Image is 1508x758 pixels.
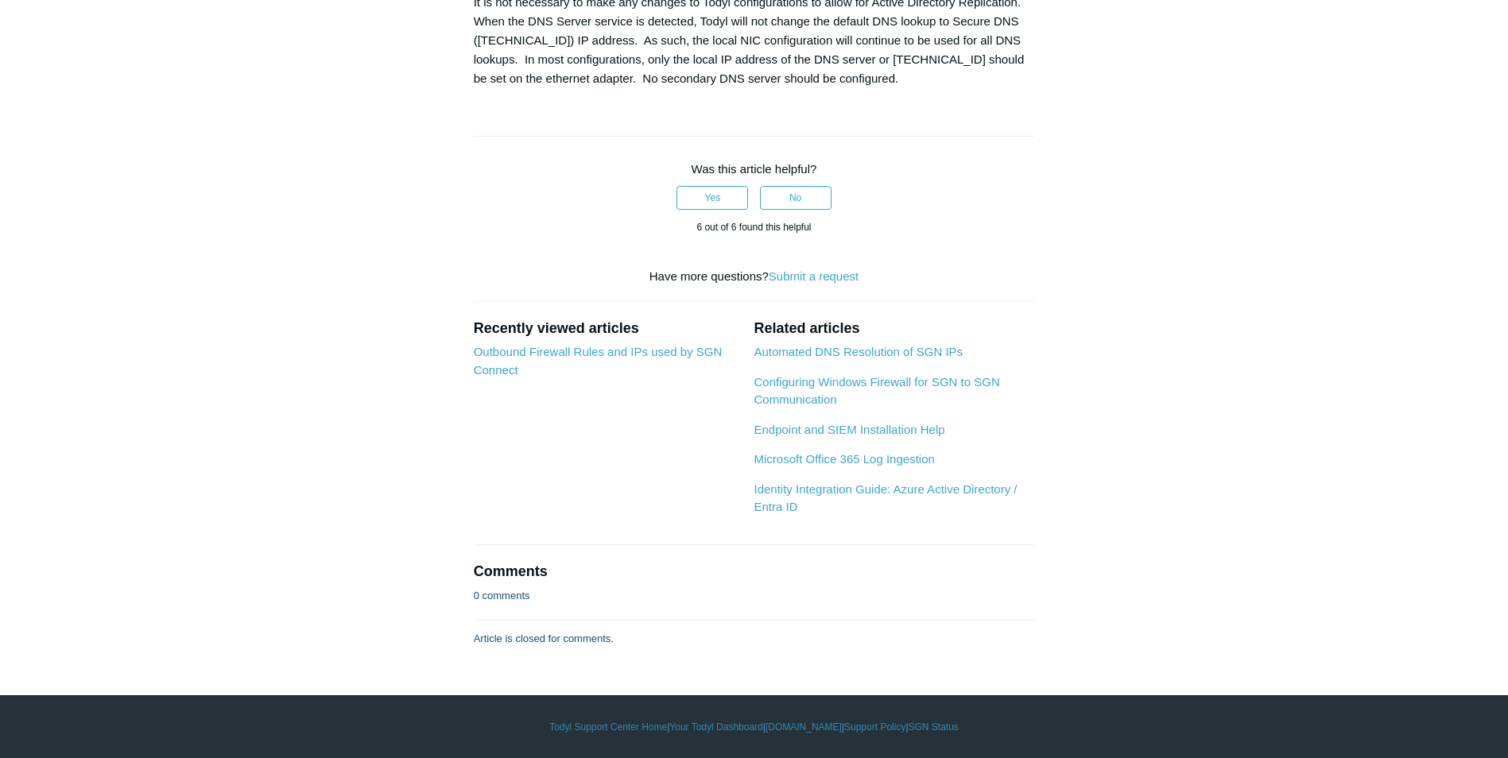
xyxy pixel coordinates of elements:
[692,162,817,176] span: Was this article helpful?
[754,375,999,407] a: Configuring Windows Firewall for SGN to SGN Communication
[766,720,842,734] a: [DOMAIN_NAME]
[474,268,1035,286] div: Have more questions?
[549,720,667,734] a: Todyl Support Center Home
[844,720,905,734] a: Support Policy
[669,720,762,734] a: Your Todyl Dashboard
[474,345,723,377] a: Outbound Firewall Rules and IPs used by SGN Connect
[293,720,1215,734] div: | | | |
[676,186,748,210] button: This article was helpful
[754,423,944,436] a: Endpoint and SIEM Installation Help
[474,561,1035,582] h2: Comments
[754,318,1034,339] h2: Related articles
[696,222,811,233] span: 6 out of 6 found this helpful
[754,452,934,466] a: Microsoft Office 365 Log Ingestion
[754,345,963,358] a: Automated DNS Resolution of SGN IPs
[754,482,1017,514] a: Identity Integration Guide: Azure Active Directory / Entra ID
[474,631,614,647] p: Article is closed for comments.
[760,186,832,210] button: This article was not helpful
[909,720,959,734] a: SGN Status
[769,269,859,283] a: Submit a request
[474,588,530,604] p: 0 comments
[474,318,738,339] h2: Recently viewed articles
